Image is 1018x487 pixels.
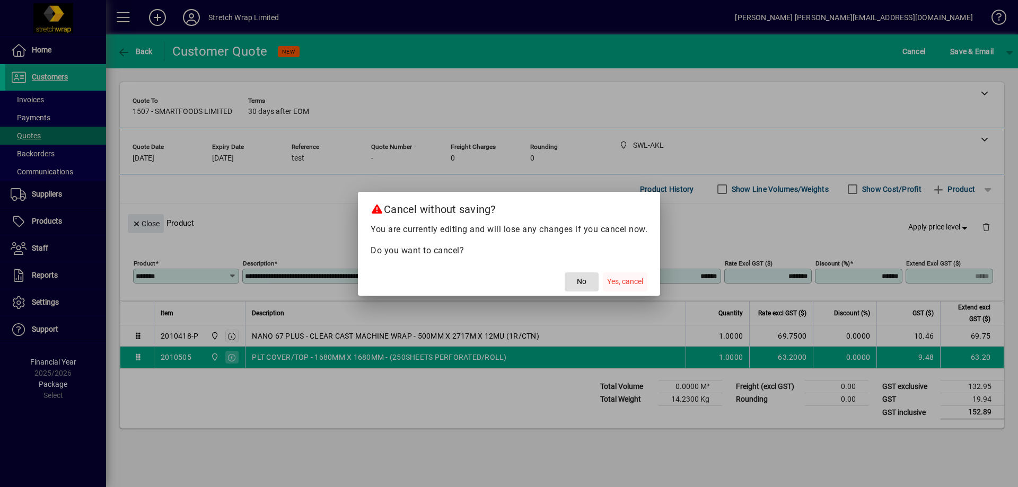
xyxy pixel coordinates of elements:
span: Yes, cancel [607,276,643,287]
button: No [565,272,599,291]
p: You are currently editing and will lose any changes if you cancel now. [371,223,647,236]
button: Yes, cancel [603,272,647,291]
p: Do you want to cancel? [371,244,647,257]
h2: Cancel without saving? [358,192,660,223]
span: No [577,276,586,287]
